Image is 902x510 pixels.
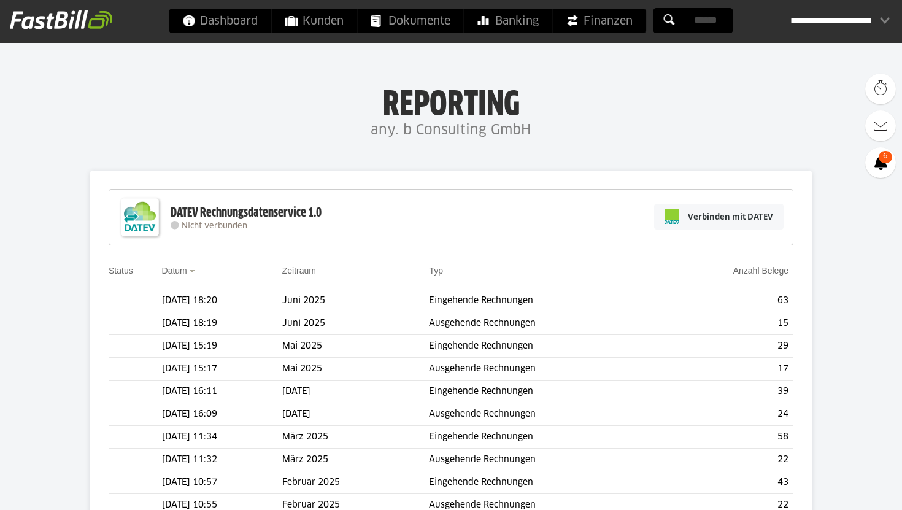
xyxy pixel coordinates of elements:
td: [DATE] 10:57 [162,471,282,494]
td: 58 [662,426,793,449]
span: Nicht verbunden [182,222,247,230]
td: [DATE] 18:19 [162,312,282,335]
h1: Reporting [123,87,779,118]
span: Banking [478,9,539,33]
td: [DATE] [282,381,430,403]
a: Typ [429,266,443,276]
span: Kunden [285,9,344,33]
td: Eingehende Rechnungen [429,290,661,312]
td: Ausgehende Rechnungen [429,358,661,381]
td: Eingehende Rechnungen [429,426,661,449]
img: DATEV-Datenservice Logo [115,193,164,242]
a: Finanzen [553,9,646,33]
td: 22 [662,449,793,471]
img: sort_desc.gif [190,270,198,272]
a: Dokumente [358,9,464,33]
span: Dokumente [371,9,450,33]
td: 39 [662,381,793,403]
td: Ausgehende Rechnungen [429,449,661,471]
td: Mai 2025 [282,358,430,381]
a: Anzahl Belege [733,266,788,276]
td: [DATE] [282,403,430,426]
span: 6 [879,151,892,163]
img: fastbill_logo_white.png [10,10,112,29]
td: Eingehende Rechnungen [429,335,661,358]
td: 24 [662,403,793,426]
td: Juni 2025 [282,290,430,312]
td: Ausgehende Rechnungen [429,312,661,335]
td: 17 [662,358,793,381]
td: 29 [662,335,793,358]
td: [DATE] 16:11 [162,381,282,403]
td: 63 [662,290,793,312]
td: 43 [662,471,793,494]
td: Eingehende Rechnungen [429,381,661,403]
a: Verbinden mit DATEV [654,204,784,230]
td: [DATE] 16:09 [162,403,282,426]
td: 15 [662,312,793,335]
a: Zeitraum [282,266,316,276]
div: DATEV Rechnungsdatenservice 1.0 [171,205,322,221]
td: Februar 2025 [282,471,430,494]
td: März 2025 [282,426,430,449]
td: Juni 2025 [282,312,430,335]
td: [DATE] 15:17 [162,358,282,381]
td: [DATE] 18:20 [162,290,282,312]
a: Dashboard [169,9,271,33]
td: Eingehende Rechnungen [429,471,661,494]
a: Datum [162,266,187,276]
td: [DATE] 11:34 [162,426,282,449]
a: Status [109,266,133,276]
iframe: Öffnet ein Widget, in dem Sie weitere Informationen finden [806,473,890,504]
td: Mai 2025 [282,335,430,358]
img: pi-datev-logo-farbig-24.svg [665,209,679,224]
span: Verbinden mit DATEV [688,211,773,223]
td: Ausgehende Rechnungen [429,403,661,426]
a: Banking [464,9,552,33]
a: Kunden [272,9,357,33]
span: Dashboard [183,9,258,33]
td: März 2025 [282,449,430,471]
span: Finanzen [566,9,633,33]
td: [DATE] 15:19 [162,335,282,358]
td: [DATE] 11:32 [162,449,282,471]
a: 6 [865,147,896,178]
